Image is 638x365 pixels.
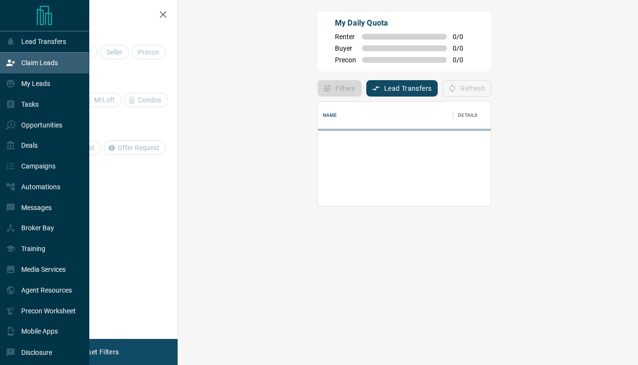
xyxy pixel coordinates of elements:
div: Name [318,102,453,129]
span: Buyer [335,44,356,52]
span: Renter [335,33,356,41]
span: 0 / 0 [453,56,474,64]
span: Precon [335,56,356,64]
h2: Filters [31,10,168,21]
div: Details [458,102,477,129]
button: Lead Transfers [366,80,438,97]
button: Reset Filters [73,344,125,360]
span: 0 / 0 [453,44,474,52]
div: Name [323,102,337,129]
p: My Daily Quota [335,17,474,29]
span: 0 / 0 [453,33,474,41]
